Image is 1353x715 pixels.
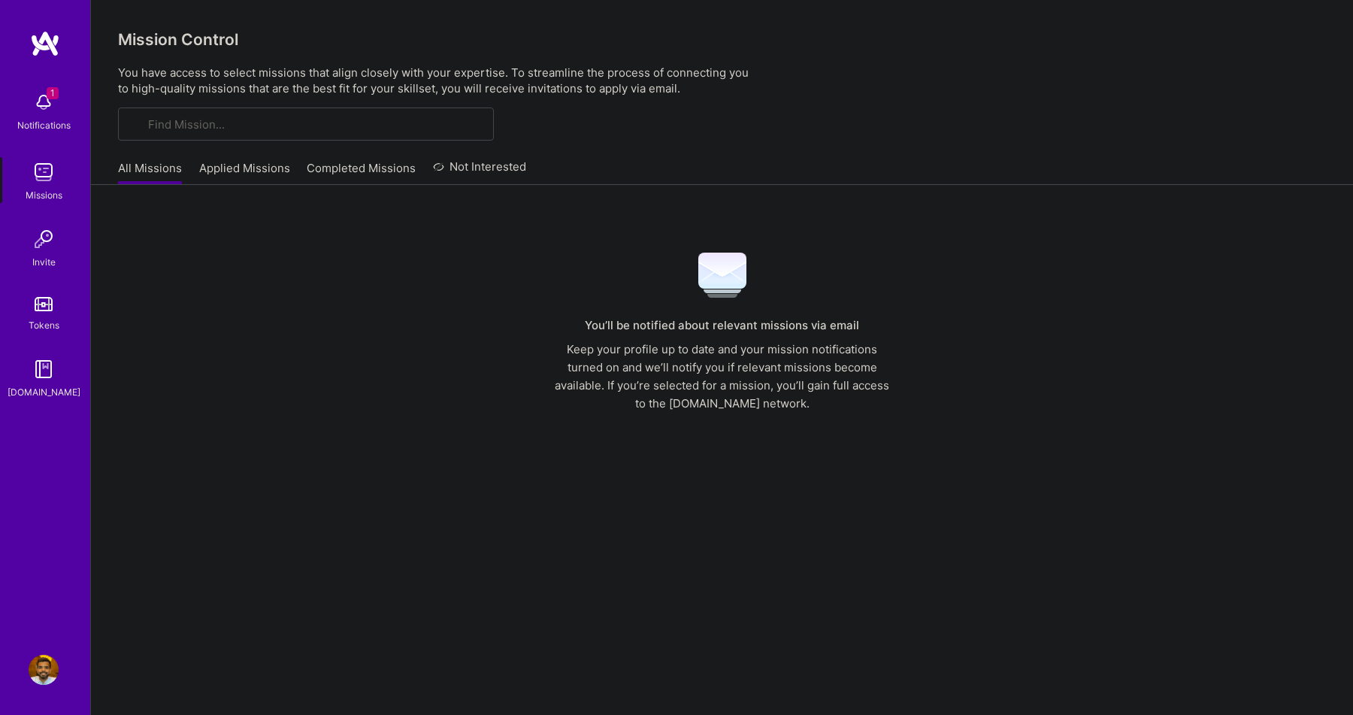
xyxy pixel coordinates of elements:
[29,224,59,254] img: Invite
[29,157,59,187] img: teamwork
[8,384,80,400] div: [DOMAIN_NAME]
[199,160,290,185] a: Applied Missions
[29,354,59,384] img: guide book
[47,87,59,99] span: 1
[118,160,182,185] a: All Missions
[118,30,1326,49] h3: Mission Control
[32,254,56,270] div: Invite
[433,158,527,185] a: Not Interested
[25,655,62,685] a: User Avatar
[29,655,59,685] img: User Avatar
[118,65,1326,96] p: You have access to select missions that align closely with your expertise. To streamline the proc...
[148,117,483,132] input: Find Mission...
[17,117,71,133] div: Notifications
[30,30,60,57] img: logo
[29,87,59,117] img: bell
[549,341,896,413] div: Keep your profile up to date and your mission notifications turned on and we’ll notify you if rel...
[698,251,746,299] img: Mail
[549,317,896,335] div: You’ll be notified about relevant missions via email
[307,160,416,185] a: Completed Missions
[35,297,53,311] img: tokens
[26,187,62,203] div: Missions
[130,116,147,133] i: icon SearchGrey
[29,317,59,333] div: Tokens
